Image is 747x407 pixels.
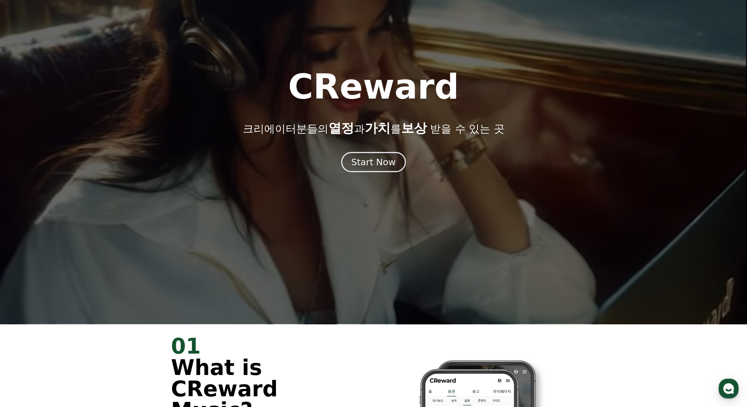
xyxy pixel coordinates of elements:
span: 대화 [65,237,74,242]
span: 열정 [328,121,354,135]
div: Start Now [351,156,395,168]
button: Start Now [341,152,406,172]
a: 홈 [2,226,47,244]
span: 가치 [364,121,390,135]
span: 보상 [401,121,426,135]
a: Start Now [343,160,404,166]
p: 크리에이터분들의 과 를 받을 수 있는 곳 [242,121,504,135]
a: 대화 [47,226,92,244]
a: 설정 [92,226,137,244]
div: 01 [171,335,365,357]
h1: CReward [288,70,459,104]
span: 홈 [22,236,27,242]
span: 설정 [110,236,119,242]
